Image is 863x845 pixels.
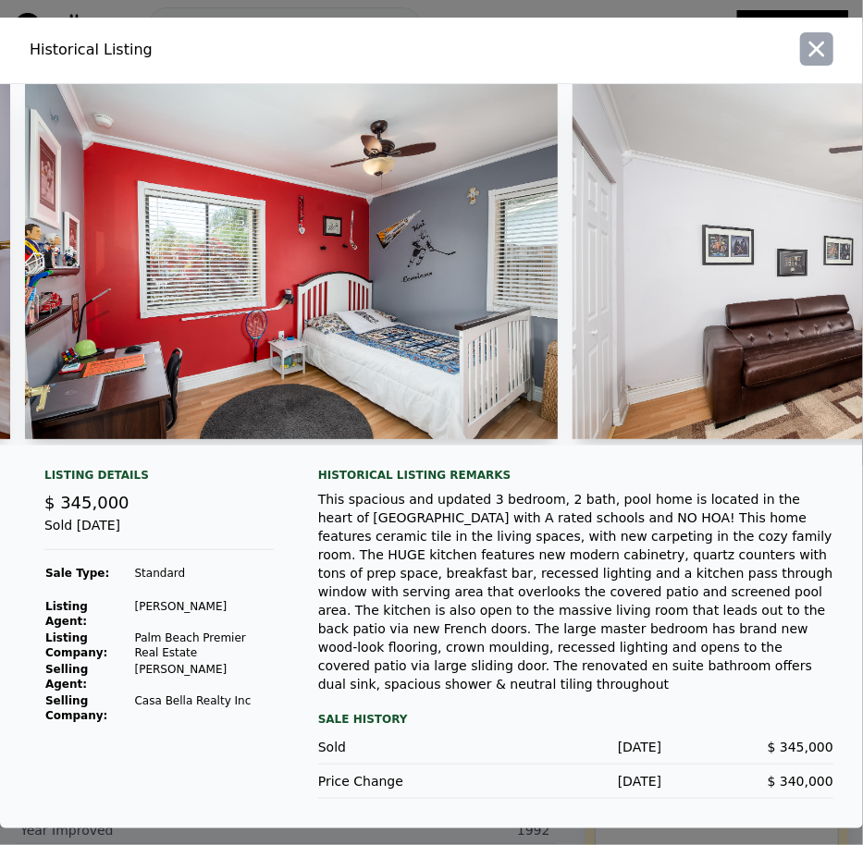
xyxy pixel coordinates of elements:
div: Price Change [318,772,490,790]
div: Historical Listing remarks [318,468,833,483]
span: $ 345,000 [768,740,833,754]
td: [PERSON_NAME] [134,598,274,630]
div: [DATE] [490,772,662,790]
span: $ 340,000 [768,774,833,789]
div: This spacious and updated 3 bedroom, 2 bath, pool home is located in the heart of [GEOGRAPHIC_DAT... [318,490,833,693]
td: Standard [134,565,274,582]
td: Palm Beach Premier Real Estate [134,630,274,661]
strong: Sale Type: [45,567,109,580]
div: Sold [DATE] [44,516,274,550]
strong: Listing Agent: [45,600,88,628]
div: Listing Details [44,468,274,490]
td: Casa Bella Realty Inc [134,692,274,724]
strong: Listing Company: [45,631,107,659]
div: Historical Listing [30,39,425,61]
span: $ 345,000 [44,493,129,512]
strong: Selling Company: [45,694,107,722]
div: Sale History [318,708,833,730]
div: Sold [318,738,490,756]
td: [PERSON_NAME] [134,661,274,692]
strong: Selling Agent: [45,663,88,691]
div: [DATE] [490,738,662,756]
img: Property Img [25,84,558,439]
